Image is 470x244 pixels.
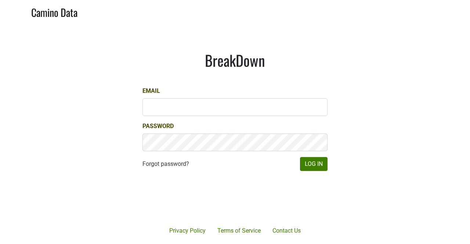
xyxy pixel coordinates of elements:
[31,3,77,20] a: Camino Data
[142,160,189,168] a: Forgot password?
[267,223,307,238] a: Contact Us
[142,122,174,131] label: Password
[142,51,328,69] h1: BreakDown
[211,223,267,238] a: Terms of Service
[300,157,328,171] button: Log In
[163,223,211,238] a: Privacy Policy
[142,87,160,95] label: Email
